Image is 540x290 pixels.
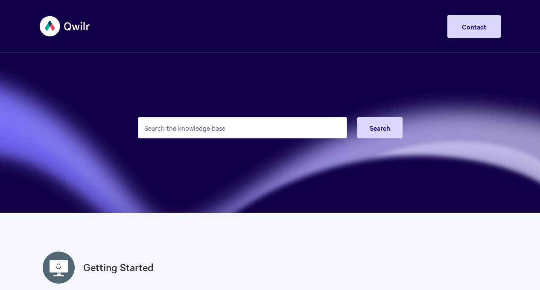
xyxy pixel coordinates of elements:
span: Search [370,123,390,132]
input: Search the knowledge base [138,117,347,138]
a: Getting Started [83,260,154,275]
a: Contact [447,15,501,38]
button: Search [357,117,403,138]
img: Qwilr Help Center [40,10,90,42]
